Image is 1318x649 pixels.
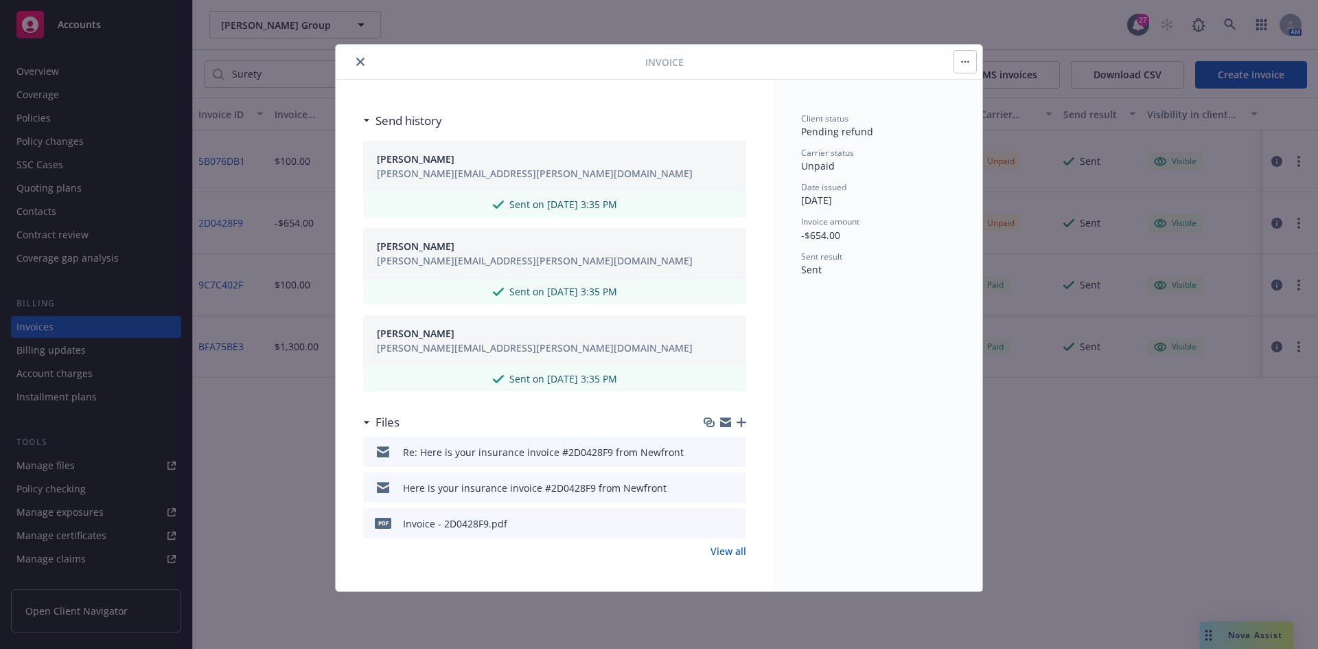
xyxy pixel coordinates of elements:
[363,112,442,130] div: Send history
[728,445,741,459] button: preview file
[801,251,842,262] span: Sent result
[801,229,840,242] span: -$654.00
[403,481,667,495] div: Here is your insurance invoice #2D0428F9 from Newfront
[801,263,822,276] span: Sent
[801,181,846,193] span: Date issued
[645,55,684,69] span: Invoice
[728,516,741,531] button: preview file
[377,326,454,341] span: [PERSON_NAME]
[375,112,442,130] h3: Send history
[706,481,717,495] button: download file
[509,197,617,212] span: Sent on [DATE] 3:35 PM
[801,147,854,159] span: Carrier status
[509,284,617,299] span: Sent on [DATE] 3:35 PM
[363,413,400,431] div: Files
[377,239,454,253] span: [PERSON_NAME]
[710,544,746,558] a: View all
[706,516,717,531] button: download file
[377,326,693,341] button: [PERSON_NAME]
[801,113,848,124] span: Client status
[375,518,391,528] span: pdf
[375,413,400,431] h3: Files
[377,166,693,181] div: [PERSON_NAME][EMAIL_ADDRESS][PERSON_NAME][DOMAIN_NAME]
[377,239,693,253] button: [PERSON_NAME]
[801,125,873,138] span: Pending refund
[706,445,717,459] button: download file
[403,445,684,459] div: Re: Here is your insurance invoice #2D0428F9 from Newfront
[801,194,832,207] span: [DATE]
[377,152,454,166] span: [PERSON_NAME]
[352,54,369,70] button: close
[801,159,835,172] span: Unpaid
[728,481,741,495] button: preview file
[377,341,693,355] div: [PERSON_NAME][EMAIL_ADDRESS][PERSON_NAME][DOMAIN_NAME]
[377,253,693,268] div: [PERSON_NAME][EMAIL_ADDRESS][PERSON_NAME][DOMAIN_NAME]
[801,216,859,227] span: Invoice amount
[403,516,507,531] div: Invoice - 2D0428F9.pdf
[509,372,617,386] span: Sent on [DATE] 3:35 PM
[377,152,693,166] button: [PERSON_NAME]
